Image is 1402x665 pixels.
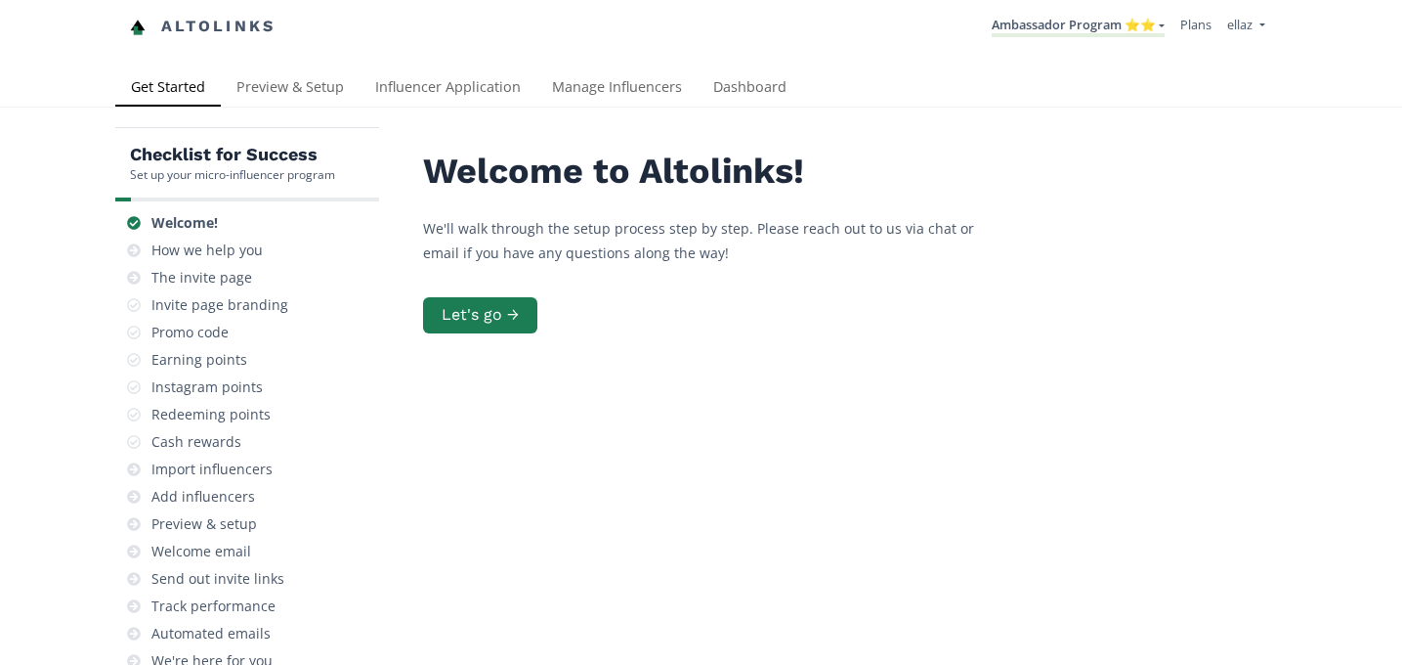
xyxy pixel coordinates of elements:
img: favicon-32x32.png [130,20,146,35]
a: Manage Influencers [536,69,698,109]
a: Preview & Setup [221,69,360,109]
h5: Checklist for Success [130,143,335,166]
div: Welcome email [151,542,251,561]
div: Instagram points [151,377,263,397]
div: Automated emails [151,624,271,643]
div: Add influencers [151,487,255,507]
a: Dashboard [698,69,802,109]
div: Preview & setup [151,514,257,534]
h2: Welcome to Altolinks! [423,152,1009,192]
a: Influencer Application [360,69,536,109]
div: The invite page [151,268,252,288]
button: Let's go → [423,297,537,333]
div: Earning points [151,350,247,370]
div: Cash rewards [151,432,241,452]
p: We'll walk through the setup process step by step. Please reach out to us via chat or email if yo... [423,216,1009,265]
div: Redeeming points [151,405,271,424]
div: How we help you [151,241,263,260]
div: Welcome! [151,213,218,233]
span: ellaz [1227,16,1253,33]
div: Import influencers [151,460,273,479]
a: Ambassador Program ⭐️⭐️ [992,16,1165,37]
div: Track performance [151,597,276,616]
div: Set up your micro-influencer program [130,166,335,183]
div: Invite page branding [151,295,288,315]
a: Plans [1180,16,1211,33]
a: ellaz [1227,16,1264,38]
div: Send out invite links [151,569,284,589]
a: Altolinks [130,11,276,43]
div: Promo code [151,323,229,342]
a: Get Started [115,69,221,109]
